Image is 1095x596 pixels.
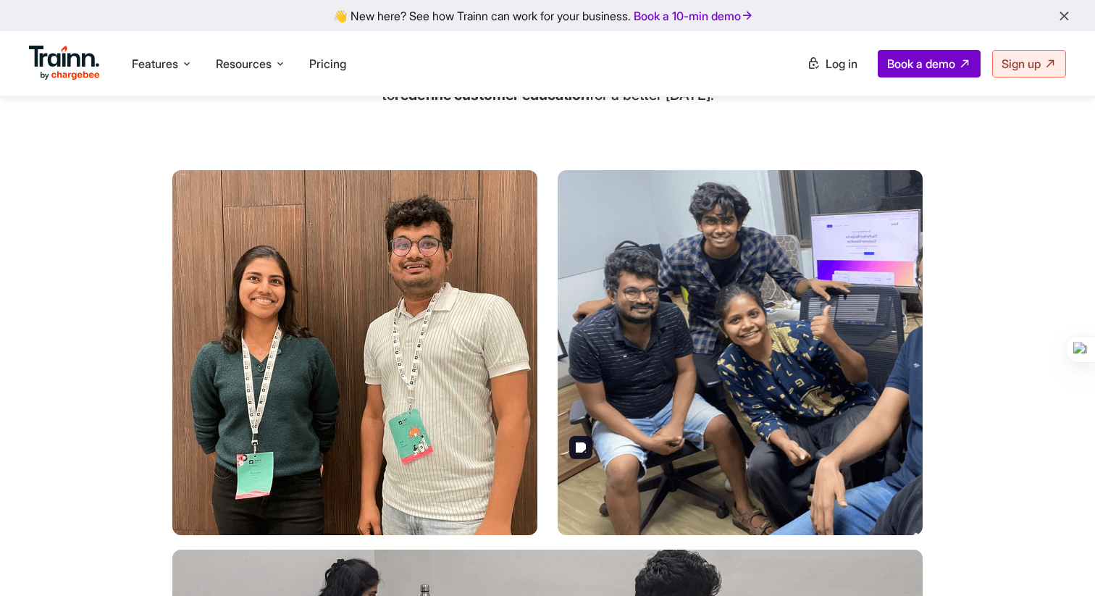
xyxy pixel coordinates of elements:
iframe: Chat Widget [1023,526,1095,596]
span: Resources [216,56,272,72]
span: Sign up [1002,56,1041,71]
a: Book a demo [878,50,981,77]
img: team image 2| Customer Education Platform | Trainn [172,170,537,535]
a: Log in [798,51,866,77]
span: Book a demo [887,56,955,71]
a: Book a 10-min demo [631,6,757,26]
div: 👋 New here? See how Trainn can work for your business. [9,9,1086,22]
span: Log in [826,56,857,71]
img: Trainn Logo [29,46,100,80]
a: Pricing [309,56,346,71]
img: team image 3| Customer Education Platform | Trainn [558,170,923,535]
span: Features [132,56,178,72]
a: Sign up [992,50,1066,77]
